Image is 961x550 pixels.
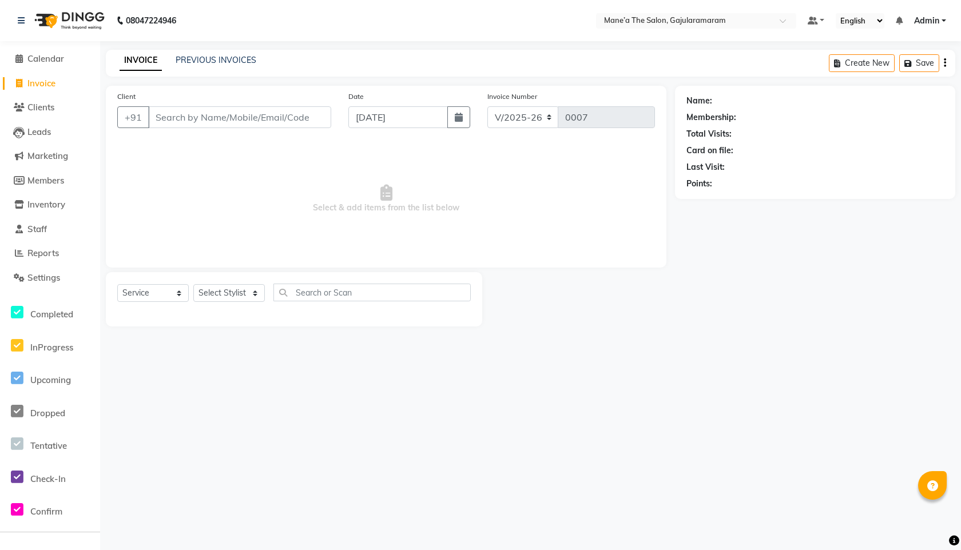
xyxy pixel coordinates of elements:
span: Upcoming [30,374,71,385]
a: Inventory [3,198,97,212]
span: Dropped [30,408,65,419]
span: Tentative [30,440,67,451]
label: Client [117,91,136,102]
a: PREVIOUS INVOICES [176,55,256,65]
a: Invoice [3,77,97,90]
span: Calendar [27,53,64,64]
span: Leads [27,126,51,137]
a: Calendar [3,53,97,66]
span: Marketing [27,150,68,161]
span: Invoice [27,78,55,89]
div: Points: [686,178,712,190]
span: Members [27,175,64,186]
span: Completed [30,309,73,320]
button: +91 [117,106,149,128]
a: INVOICE [120,50,162,71]
label: Date [348,91,364,102]
label: Invoice Number [487,91,537,102]
button: Create New [829,54,895,72]
span: Staff [27,224,47,234]
span: InProgress [30,342,73,353]
img: logo [29,5,108,37]
span: Check-In [30,473,66,484]
div: Name: [686,95,712,107]
span: Confirm [30,506,62,517]
span: Inventory [27,199,65,210]
input: Search or Scan [273,284,471,301]
span: Clients [27,102,54,113]
button: Save [899,54,939,72]
span: Settings [27,272,60,283]
b: 08047224946 [126,5,176,37]
div: Total Visits: [686,128,732,140]
a: Clients [3,101,97,114]
div: Membership: [686,111,736,123]
div: Card on file: [686,145,733,157]
a: Leads [3,126,97,139]
input: Search by Name/Mobile/Email/Code [148,106,331,128]
a: Members [3,174,97,188]
a: Reports [3,247,97,260]
iframe: chat widget [913,504,950,539]
a: Staff [3,223,97,236]
span: Reports [27,248,59,258]
a: Settings [3,272,97,285]
a: Marketing [3,150,97,163]
span: Admin [914,15,939,27]
span: Select & add items from the list below [117,142,655,256]
div: Last Visit: [686,161,725,173]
